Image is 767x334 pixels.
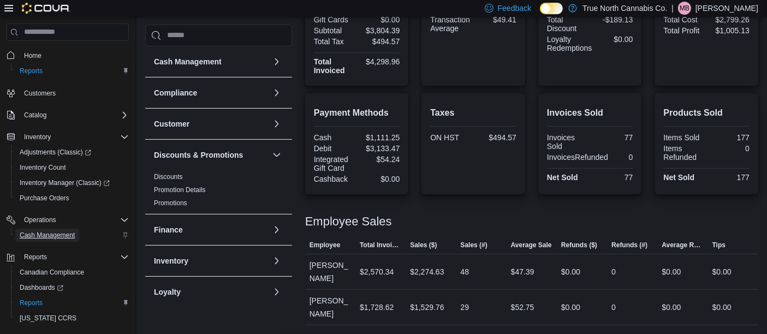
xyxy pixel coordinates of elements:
[154,87,268,98] button: Compliance
[15,312,129,325] span: Washington CCRS
[20,130,55,144] button: Inventory
[314,26,355,35] div: Subtotal
[662,301,681,314] div: $0.00
[511,241,552,249] span: Average Sale
[20,49,46,62] a: Home
[11,228,133,243] button: Cash Management
[15,266,129,279] span: Canadian Compliance
[314,106,400,120] h2: Payment Methods
[20,109,129,122] span: Catalog
[2,249,133,265] button: Reports
[270,254,283,267] button: Inventory
[15,192,74,205] a: Purchase Orders
[547,153,608,162] div: InvoicesRefunded
[547,35,592,52] div: Loyalty Redemptions
[15,296,47,309] a: Reports
[709,26,750,35] div: $1,005.13
[709,15,750,24] div: $2,799.26
[314,57,345,75] strong: Total Invoiced
[11,63,133,79] button: Reports
[314,37,355,46] div: Total Tax
[592,173,633,182] div: 77
[20,148,91,157] span: Adjustments (Classic)
[561,265,580,278] div: $0.00
[20,250,51,264] button: Reports
[154,255,188,266] h3: Inventory
[20,67,43,75] span: Reports
[663,106,750,120] h2: Products Sold
[359,26,400,35] div: $3,804.39
[15,161,70,174] a: Inventory Count
[20,231,75,240] span: Cash Management
[410,265,444,278] div: $2,274.63
[359,57,400,66] div: $4,298.96
[592,15,633,24] div: -$189.13
[154,186,206,194] a: Promotion Details
[709,144,750,153] div: 0
[20,163,66,172] span: Inventory Count
[20,299,43,307] span: Reports
[314,144,355,153] div: Debit
[11,190,133,206] button: Purchase Orders
[540,3,563,14] input: Dark Mode
[305,290,355,325] div: [PERSON_NAME]
[15,281,68,294] a: Dashboards
[20,86,129,100] span: Customers
[359,144,400,153] div: $3,133.47
[20,314,76,323] span: [US_STATE] CCRS
[314,15,355,24] div: Gift Cards
[20,283,63,292] span: Dashboards
[20,178,110,187] span: Inventory Manager (Classic)
[15,296,129,309] span: Reports
[2,108,133,123] button: Catalog
[2,85,133,101] button: Customers
[270,285,283,299] button: Loyalty
[314,155,355,172] div: Integrated Gift Card
[596,35,633,44] div: $0.00
[460,241,487,249] span: Sales (#)
[582,2,667,15] p: True North Cannabis Co.
[11,311,133,326] button: [US_STATE] CCRS
[11,280,133,295] a: Dashboards
[547,133,588,151] div: Invoices Sold
[15,229,129,242] span: Cash Management
[20,213,129,226] span: Operations
[611,241,647,249] span: Refunds (#)
[712,265,732,278] div: $0.00
[24,51,41,60] span: Home
[430,106,516,120] h2: Taxes
[359,175,400,183] div: $0.00
[15,176,114,189] a: Inventory Manager (Classic)
[24,216,56,224] span: Operations
[592,133,633,142] div: 77
[11,145,133,160] a: Adjustments (Classic)
[561,241,597,249] span: Refunds ($)
[314,133,355,142] div: Cash
[359,15,400,24] div: $0.00
[154,199,187,207] span: Promotions
[359,133,400,142] div: $1,111.25
[15,229,79,242] a: Cash Management
[678,2,691,15] div: Michael Baingo
[20,87,60,100] a: Customers
[410,301,444,314] div: $1,529.76
[695,2,758,15] p: [PERSON_NAME]
[24,253,47,261] span: Reports
[611,301,616,314] div: 0
[154,56,268,67] button: Cash Management
[154,150,243,160] h3: Discounts & Promotions
[314,175,355,183] div: Cashback
[430,133,471,142] div: ON HST
[712,241,726,249] span: Tips
[15,146,96,159] a: Adjustments (Classic)
[11,265,133,280] button: Canadian Compliance
[154,56,222,67] h3: Cash Management
[709,173,750,182] div: 177
[154,287,181,297] h3: Loyalty
[15,281,129,294] span: Dashboards
[359,37,400,46] div: $494.57
[15,146,129,159] span: Adjustments (Classic)
[712,301,732,314] div: $0.00
[663,26,704,35] div: Total Profit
